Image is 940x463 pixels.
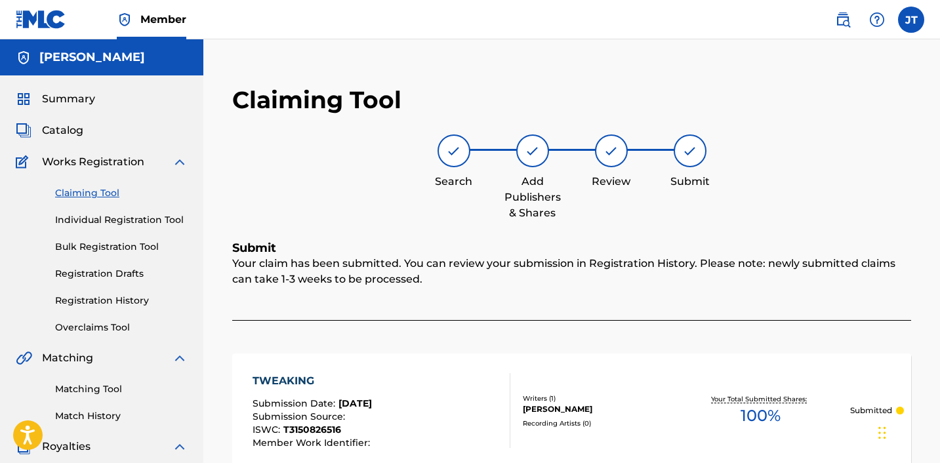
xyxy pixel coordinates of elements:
[523,403,672,415] div: [PERSON_NAME]
[741,404,781,428] span: 100 %
[55,186,188,200] a: Claiming Tool
[172,439,188,454] img: expand
[682,143,698,159] img: step indicator icon for Submit
[253,411,348,422] span: Submission Source :
[172,154,188,170] img: expand
[16,91,31,107] img: Summary
[711,394,810,404] p: Your Total Submitted Shares:
[55,321,188,334] a: Overclaims Tool
[253,437,373,449] span: Member Work Identifier :
[16,50,31,66] img: Accounts
[42,439,91,454] span: Royalties
[16,350,32,366] img: Matching
[253,373,373,389] div: TWEAKING
[16,123,83,138] a: CatalogCatalog
[878,413,886,453] div: Drag
[253,424,283,435] span: ISWC :
[42,350,93,366] span: Matching
[903,285,940,391] iframe: Resource Center
[39,50,145,65] h5: JOEL TYRIL
[16,123,31,138] img: Catalog
[16,439,31,454] img: Royalties
[525,143,541,159] img: step indicator icon for Add Publishers & Shares
[55,382,188,396] a: Matching Tool
[657,174,723,190] div: Submit
[55,294,188,308] a: Registration History
[42,154,144,170] span: Works Registration
[850,405,892,416] p: Submitted
[140,12,186,27] span: Member
[16,91,95,107] a: SummarySummary
[523,418,672,428] div: Recording Artists ( 0 )
[42,91,95,107] span: Summary
[117,12,133,28] img: Top Rightsholder
[830,7,856,33] a: Public Search
[16,10,66,29] img: MLC Logo
[603,143,619,159] img: step indicator icon for Review
[232,85,401,115] h2: Claiming Tool
[421,174,487,190] div: Search
[500,174,565,221] div: Add Publishers & Shares
[172,350,188,366] img: expand
[232,256,911,321] div: Your claim has been submitted. You can review your submission in Registration History. Please not...
[898,7,924,33] div: User Menu
[55,267,188,281] a: Registration Drafts
[42,123,83,138] span: Catalog
[835,12,851,28] img: search
[338,397,372,409] span: [DATE]
[55,409,188,423] a: Match History
[446,143,462,159] img: step indicator icon for Search
[55,240,188,254] a: Bulk Registration Tool
[283,424,341,435] span: T3150826516
[874,400,940,463] iframe: Chat Widget
[232,241,911,256] h5: Submit
[16,154,33,170] img: Works Registration
[253,397,338,409] span: Submission Date :
[869,12,885,28] img: help
[864,7,890,33] div: Help
[55,213,188,227] a: Individual Registration Tool
[579,174,644,190] div: Review
[523,393,672,403] div: Writers ( 1 )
